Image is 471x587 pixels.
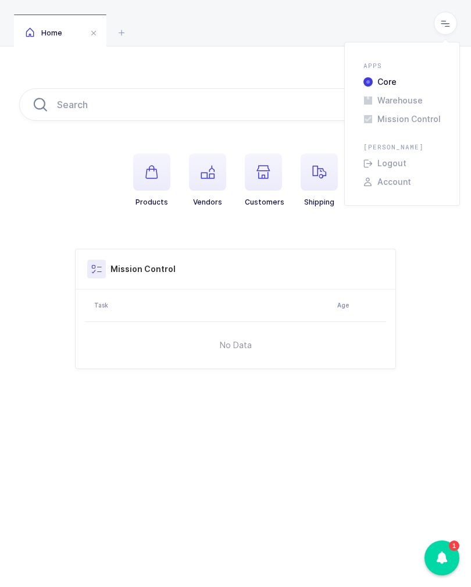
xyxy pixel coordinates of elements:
div: Apps [359,61,445,75]
button: Customers [245,153,284,207]
div: [PERSON_NAME] [359,142,445,156]
button: Vendors [189,153,226,207]
div: Task [94,300,330,310]
button: Shipping [301,153,338,207]
li: Logout [359,159,445,168]
span: No Data [160,328,311,363]
li: Account [359,177,445,187]
li: Mission Control [359,114,445,124]
div: Age [337,300,377,310]
h3: Mission Control [110,263,176,275]
div: 1 [424,541,459,575]
div: 1 [449,539,459,550]
button: Products [133,153,170,207]
input: Search [19,88,452,121]
li: Warehouse [359,96,445,105]
span: Home [26,28,62,37]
